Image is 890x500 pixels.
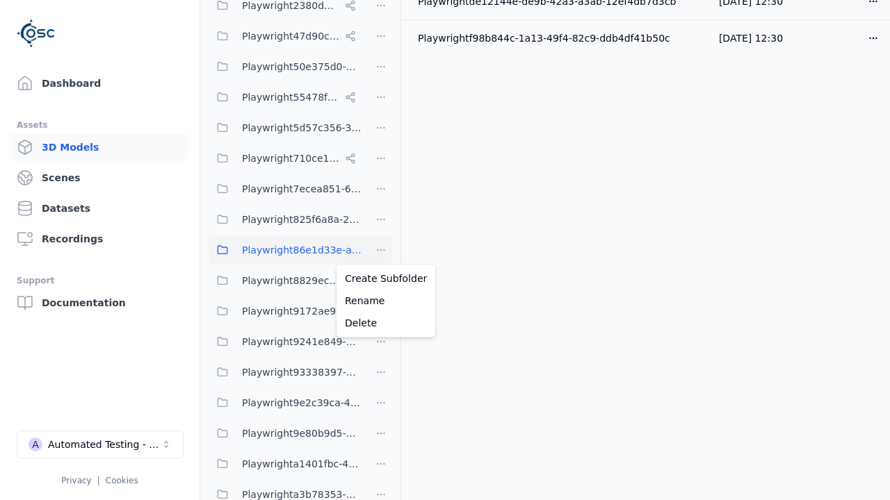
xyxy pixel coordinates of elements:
a: Create Subfolder [339,267,432,290]
a: Delete [339,312,432,334]
a: Rename [339,290,432,312]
